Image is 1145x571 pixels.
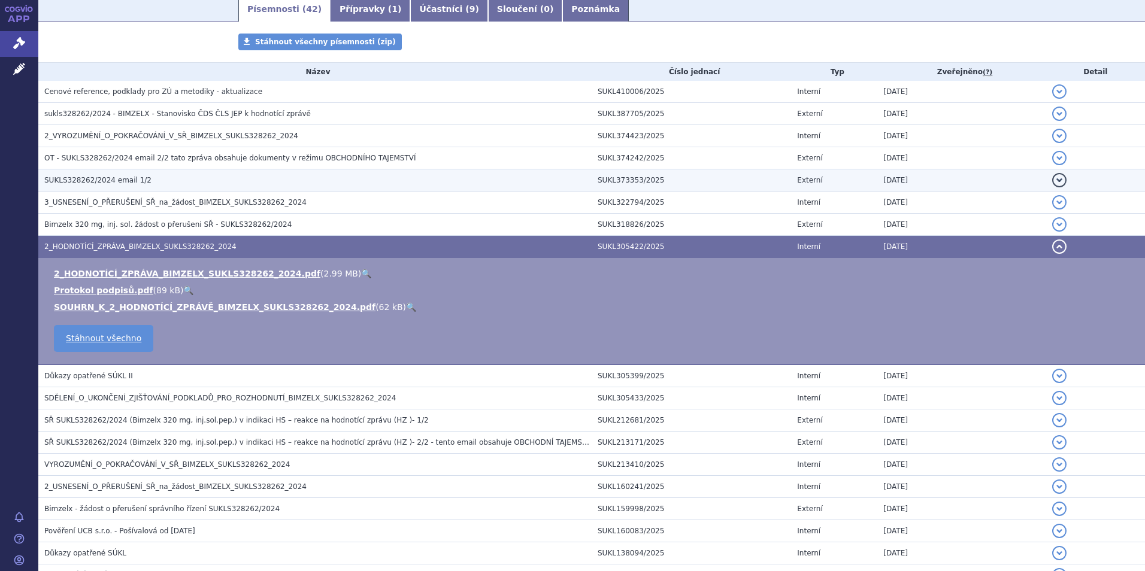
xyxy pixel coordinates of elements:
[797,438,822,447] span: Externí
[544,4,550,14] span: 0
[1052,457,1067,472] button: detail
[592,476,791,498] td: SUKL160241/2025
[592,409,791,432] td: SUKL212681/2025
[1052,391,1067,405] button: detail
[797,132,820,140] span: Interní
[877,365,1046,387] td: [DATE]
[592,520,791,542] td: SUKL160083/2025
[44,527,195,535] span: Pověření UCB s.r.o. - Pošívalová od 28.04.2025
[592,542,791,564] td: SUKL138094/2025
[1052,435,1067,449] button: detail
[797,394,820,402] span: Interní
[592,365,791,387] td: SUKL305399/2025
[877,498,1046,520] td: [DATE]
[877,520,1046,542] td: [DATE]
[1052,413,1067,427] button: detail
[1052,84,1067,99] button: detail
[361,269,371,278] a: 🔍
[392,4,398,14] span: 1
[54,284,1133,296] li: ( )
[877,192,1046,214] td: [DATE]
[255,38,396,46] span: Stáhnout všechny písemnosti (zip)
[156,285,180,295] span: 89 kB
[54,325,153,352] a: Stáhnout všechno
[54,268,1133,280] li: ( )
[44,198,307,206] span: 3_USNESENÍ_O_PŘERUŠENÍ_SŘ_na_žádost_BIMZELX_SUKLS328262_2024
[797,482,820,491] span: Interní
[592,387,791,409] td: SUKL305433/2025
[592,63,791,81] th: Číslo jednací
[877,147,1046,169] td: [DATE]
[1046,63,1145,81] th: Detail
[1052,239,1067,254] button: detail
[44,154,416,162] span: OT - SUKLS328262/2024 email 2/2 tato zpráva obsahuje dokumenty v režimu OBCHODNÍHO TAJEMSTVÍ
[44,132,298,140] span: 2_VYROZUMĚNÍ_O_POKRAČOVÁNÍ_V_SŘ_BIMZELX_SUKLS328262_2024
[54,301,1133,313] li: ( )
[1052,502,1067,516] button: detail
[1052,107,1067,121] button: detail
[592,147,791,169] td: SUKL374242/2025
[1052,173,1067,187] button: detail
[592,498,791,520] td: SUKL159998/2025
[877,454,1046,476] td: [DATE]
[592,214,791,236] td: SUKL318826/2025
[592,81,791,103] td: SUKL410006/2025
[469,4,475,14] span: 9
[877,214,1046,236] td: [DATE]
[1052,524,1067,538] button: detail
[1052,546,1067,560] button: detail
[877,103,1046,125] td: [DATE]
[797,527,820,535] span: Interní
[797,505,822,513] span: Externí
[44,416,429,424] span: SŘ SUKLS328262/2024 (Bimzelx 320 mg, inj.sol.pep.) v indikaci HS – reakce na hodnotící zprávu (HZ...
[44,482,307,491] span: 2_USNESENÍ_O_PŘERUŠENÍ_SŘ_na_žádost_BIMZELX_SUKLS328262_2024
[406,302,416,312] a: 🔍
[797,110,822,118] span: Externí
[1052,369,1067,383] button: detail
[797,242,820,251] span: Interní
[592,454,791,476] td: SUKL213410/2025
[592,432,791,454] td: SUKL213171/2025
[1052,129,1067,143] button: detail
[54,269,320,278] a: 2_HODNOTÍCÍ_ZPRÁVA_BIMZELX_SUKLS328262_2024.pdf
[1052,479,1067,494] button: detail
[797,460,820,469] span: Interní
[592,169,791,192] td: SUKL373353/2025
[324,269,358,278] span: 2.99 MB
[44,394,396,402] span: SDĚLENÍ_O_UKONČENÍ_ZJIŠŤOVÁNÍ_PODKLADŮ_PRO_ROZHODNUTÍ_BIMZELX_SUKLS328262_2024
[797,372,820,380] span: Interní
[1052,195,1067,209] button: detail
[44,176,152,184] span: SUKLS328262/2024 email 1/2
[238,34,402,50] a: Stáhnout všechny písemnosti (zip)
[797,176,822,184] span: Externí
[183,285,193,295] a: 🔍
[44,460,290,469] span: VYROZUMĚNÍ_O_POKRAČOVÁNÍ_V_SŘ_BIMZELX_SUKLS328262_2024
[1052,151,1067,165] button: detail
[54,302,375,312] a: SOUHRN_K_2_HODNOTÍCÍ_ZPRÁVĚ_BIMZELX_SUKLS328262_2024.pdf
[44,505,280,513] span: Bimzelx - žádost o přerušení správního řízení SUKLS328262/2024
[797,198,820,206] span: Interní
[44,438,593,447] span: SŘ SUKLS328262/2024 (Bimzelx 320 mg, inj.sol.pep.) v indikaci HS – reakce na hodnotící zprávu (HZ...
[592,125,791,147] td: SUKL374423/2025
[797,154,822,162] span: Externí
[44,110,311,118] span: sukls328262/2024 - BIMZELX - Stanovisko ČDS ČLS JEP k hodnotící zprávě
[877,432,1046,454] td: [DATE]
[44,220,292,229] span: Bimzelx 320 mg, inj. sol. žádost o přerušeni SŘ - SUKLS328262/2024
[592,192,791,214] td: SUKL322794/2025
[38,63,592,81] th: Název
[797,416,822,424] span: Externí
[306,4,317,14] span: 42
[44,372,133,380] span: Důkazy opatřené SÚKL II
[877,81,1046,103] td: [DATE]
[797,87,820,96] span: Interní
[592,103,791,125] td: SUKL387705/2025
[797,549,820,557] span: Interní
[791,63,877,81] th: Typ
[877,542,1046,564] td: [DATE]
[379,302,403,312] span: 62 kB
[877,476,1046,498] td: [DATE]
[592,236,791,258] td: SUKL305422/2025
[877,409,1046,432] td: [DATE]
[44,549,126,557] span: Důkazy opatřené SÚKL
[877,125,1046,147] td: [DATE]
